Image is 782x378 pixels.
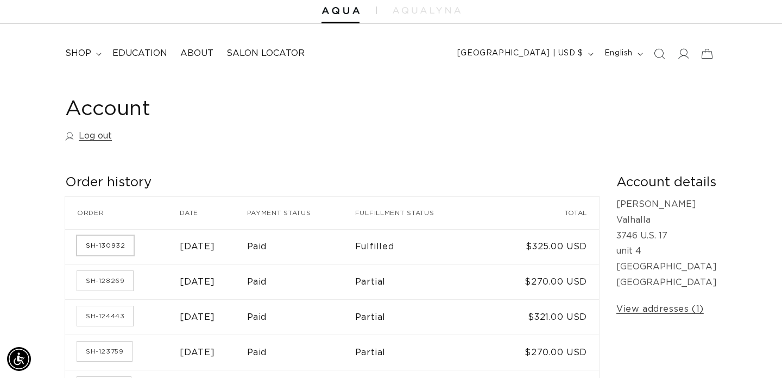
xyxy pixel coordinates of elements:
h2: Account details [616,174,717,191]
button: English [598,43,647,64]
h2: Order history [65,174,599,191]
a: Order number SH-128269 [77,271,133,291]
td: $270.00 USD [484,335,599,370]
a: View addresses (1) [616,301,704,317]
a: Order number SH-130932 [77,236,134,255]
td: $325.00 USD [484,229,599,264]
span: Salon Locator [226,48,305,59]
span: [GEOGRAPHIC_DATA] | USD $ [457,48,583,59]
th: Date [180,197,247,229]
div: Accessibility Menu [7,347,31,371]
td: $321.00 USD [484,299,599,335]
summary: shop [59,41,106,66]
td: Partial [355,299,485,335]
a: Log out [65,128,112,144]
summary: Search [647,42,671,66]
th: Order [65,197,180,229]
img: aqualyna.com [393,7,461,14]
span: English [604,48,633,59]
span: About [180,48,213,59]
time: [DATE] [180,313,215,322]
a: Salon Locator [220,41,311,66]
h1: Account [65,96,717,123]
td: Fulfilled [355,229,485,264]
span: shop [65,48,91,59]
th: Total [484,197,599,229]
td: $270.00 USD [484,264,599,299]
a: About [174,41,220,66]
iframe: Chat Widget [728,326,782,378]
p: [PERSON_NAME] Valhalla 3746 U.S. 17 unit 4 [GEOGRAPHIC_DATA] [GEOGRAPHIC_DATA] [616,197,717,291]
td: Paid [247,264,355,299]
td: Paid [247,299,355,335]
a: Order number SH-124443 [77,306,133,326]
time: [DATE] [180,242,215,251]
button: [GEOGRAPHIC_DATA] | USD $ [451,43,598,64]
img: Aqua Hair Extensions [321,7,360,15]
td: Paid [247,335,355,370]
a: Order number SH-123759 [77,342,132,361]
time: [DATE] [180,278,215,286]
time: [DATE] [180,348,215,357]
td: Paid [247,229,355,264]
span: Education [112,48,167,59]
th: Fulfillment status [355,197,485,229]
a: Education [106,41,174,66]
td: Partial [355,264,485,299]
td: Partial [355,335,485,370]
th: Payment status [247,197,355,229]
